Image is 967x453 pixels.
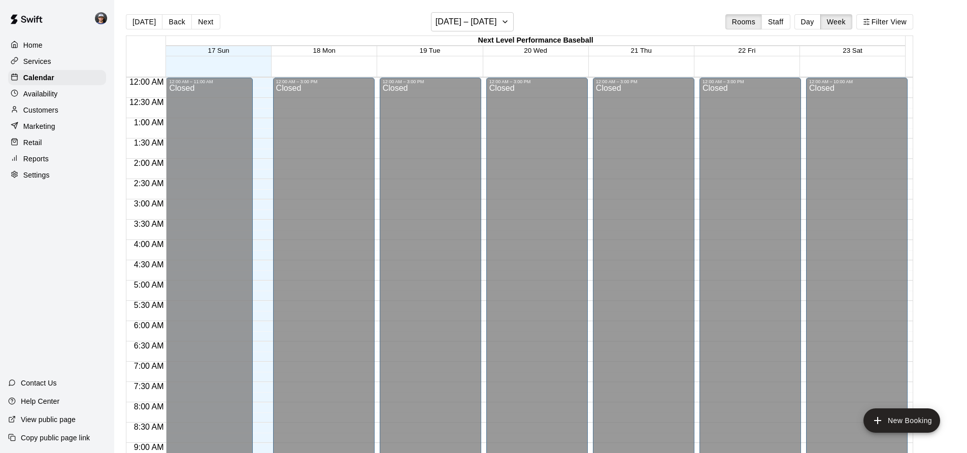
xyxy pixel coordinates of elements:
[23,121,55,131] p: Marketing
[131,240,166,249] span: 4:00 AM
[23,170,50,180] p: Settings
[8,151,106,166] a: Reports
[8,86,106,101] a: Availability
[131,341,166,350] span: 6:30 AM
[313,47,336,54] button: 18 Mon
[843,47,862,54] button: 23 Sat
[131,443,166,451] span: 9:00 AM
[489,79,585,84] div: 12:00 AM – 3:00 PM
[208,47,229,54] button: 17 Sun
[131,402,166,411] span: 8:00 AM
[8,70,106,85] a: Calendar
[8,102,106,118] a: Customers
[8,135,106,150] a: Retail
[794,14,821,29] button: Day
[131,179,166,188] span: 2:30 AM
[436,15,497,29] h6: [DATE] – [DATE]
[131,199,166,208] span: 3:00 AM
[21,414,76,425] p: View public page
[856,14,913,29] button: Filter View
[21,433,90,443] p: Copy public page link
[8,54,106,69] a: Services
[8,119,106,134] a: Marketing
[23,56,51,66] p: Services
[524,47,547,54] button: 20 Wed
[21,396,59,406] p: Help Center
[95,12,107,24] img: Mason Edwards
[127,78,166,86] span: 12:00 AM
[23,89,58,99] p: Availability
[596,79,691,84] div: 12:00 AM – 3:00 PM
[131,220,166,228] span: 3:30 AM
[131,281,166,289] span: 5:00 AM
[131,321,166,330] span: 6:00 AM
[276,79,372,84] div: 12:00 AM – 3:00 PM
[131,118,166,127] span: 1:00 AM
[21,378,57,388] p: Contact Us
[162,14,192,29] button: Back
[169,79,249,84] div: 12:00 AM – 11:00 AM
[131,301,166,309] span: 5:30 AM
[23,154,49,164] p: Reports
[820,14,852,29] button: Week
[725,14,762,29] button: Rooms
[93,8,114,28] div: Mason Edwards
[761,14,790,29] button: Staff
[191,14,220,29] button: Next
[383,79,478,84] div: 12:00 AM – 3:00 PM
[131,159,166,167] span: 2:00 AM
[126,14,162,29] button: [DATE]
[23,105,58,115] p: Customers
[738,47,755,54] button: 22 Fri
[23,40,43,50] p: Home
[127,98,166,107] span: 12:30 AM
[631,47,652,54] button: 21 Thu
[131,260,166,269] span: 4:30 AM
[131,382,166,391] span: 7:30 AM
[23,73,54,83] p: Calendar
[431,12,514,31] button: [DATE] – [DATE]
[809,79,905,84] div: 12:00 AM – 10:00 AM
[863,408,940,433] button: add
[8,167,106,183] a: Settings
[703,79,798,84] div: 12:00 AM – 3:00 PM
[131,362,166,370] span: 7:00 AM
[8,38,106,53] a: Home
[420,47,441,54] button: 19 Tue
[131,138,166,147] span: 1:30 AM
[166,36,905,46] div: Next Level Performance Baseball
[131,423,166,431] span: 8:30 AM
[23,137,42,148] p: Retail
